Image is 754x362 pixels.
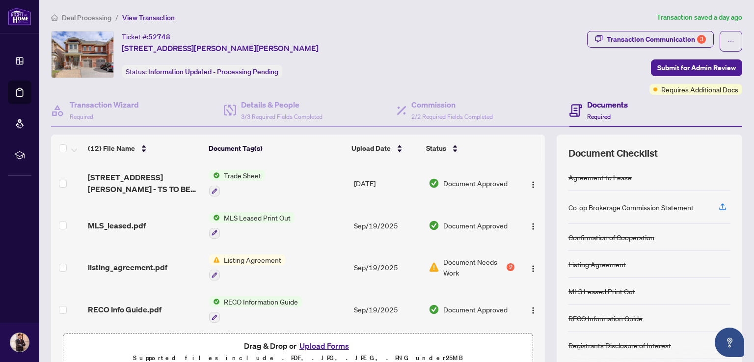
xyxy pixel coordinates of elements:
[209,170,265,196] button: Status IconTrade Sheet
[350,288,425,331] td: Sep/19/2025
[587,99,628,111] h4: Documents
[62,13,111,22] span: Deal Processing
[209,254,285,281] button: Status IconListing Agreement
[70,113,93,120] span: Required
[568,259,626,270] div: Listing Agreement
[205,135,348,162] th: Document Tag(s)
[607,31,706,47] div: Transaction Communication
[70,99,139,111] h4: Transaction Wizard
[122,31,170,42] div: Ticket #:
[429,262,439,273] img: Document Status
[52,31,113,78] img: IMG-N12386666_1.jpg
[529,223,537,230] img: Logo
[350,247,425,289] td: Sep/19/2025
[8,7,31,26] img: logo
[426,143,446,154] span: Status
[429,304,439,315] img: Document Status
[529,265,537,273] img: Logo
[525,218,541,233] button: Logo
[122,65,282,78] div: Status:
[568,286,635,297] div: MLS Leased Print Out
[88,261,167,273] span: listing_agreement.pdf
[429,178,439,189] img: Document Status
[296,339,352,352] button: Upload Forms
[568,202,694,213] div: Co-op Brokerage Commission Statement
[529,181,537,189] img: Logo
[587,113,611,120] span: Required
[241,99,323,111] h4: Details & People
[220,212,295,223] span: MLS Leased Print Out
[84,135,205,162] th: (12) File Name
[88,304,162,315] span: RECO Info Guide.pdf
[122,42,319,54] span: [STREET_ADDRESS][PERSON_NAME][PERSON_NAME]
[525,259,541,275] button: Logo
[209,254,220,265] img: Status Icon
[697,35,706,44] div: 3
[348,135,422,162] th: Upload Date
[411,113,493,120] span: 2/2 Required Fields Completed
[507,263,514,271] div: 2
[568,340,671,351] div: Registrants Disclosure of Interest
[568,232,654,243] div: Confirmation of Cooperation
[88,220,146,231] span: MLS_leased.pdf
[88,171,201,195] span: [STREET_ADDRESS][PERSON_NAME] - TS TO BE REVIEWED.pdf
[350,204,425,247] td: Sep/19/2025
[727,38,734,45] span: ellipsis
[568,146,658,160] span: Document Checklist
[51,14,58,21] span: home
[220,254,285,265] span: Listing Agreement
[422,135,515,162] th: Status
[241,113,323,120] span: 3/3 Required Fields Completed
[148,32,170,41] span: 52748
[568,172,632,183] div: Agreement to Lease
[244,339,352,352] span: Drag & Drop or
[529,306,537,314] img: Logo
[715,328,744,357] button: Open asap
[209,296,302,323] button: Status IconRECO Information Guide
[657,12,742,23] article: Transaction saved a day ago
[209,212,295,239] button: Status IconMLS Leased Print Out
[661,84,738,95] span: Requires Additional Docs
[657,60,736,76] span: Submit for Admin Review
[568,313,643,324] div: RECO Information Guide
[148,67,278,76] span: Information Updated - Processing Pending
[443,220,508,231] span: Document Approved
[220,170,265,181] span: Trade Sheet
[587,31,714,48] button: Transaction Communication3
[220,296,302,307] span: RECO Information Guide
[443,256,505,278] span: Document Needs Work
[443,178,508,189] span: Document Approved
[525,175,541,191] button: Logo
[88,143,135,154] span: (12) File Name
[651,59,742,76] button: Submit for Admin Review
[525,302,541,317] button: Logo
[10,333,29,352] img: Profile Icon
[122,13,175,22] span: View Transaction
[209,170,220,181] img: Status Icon
[411,99,493,111] h4: Commission
[115,12,118,23] li: /
[429,220,439,231] img: Document Status
[350,162,425,204] td: [DATE]
[209,212,220,223] img: Status Icon
[443,304,508,315] span: Document Approved
[351,143,391,154] span: Upload Date
[209,296,220,307] img: Status Icon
